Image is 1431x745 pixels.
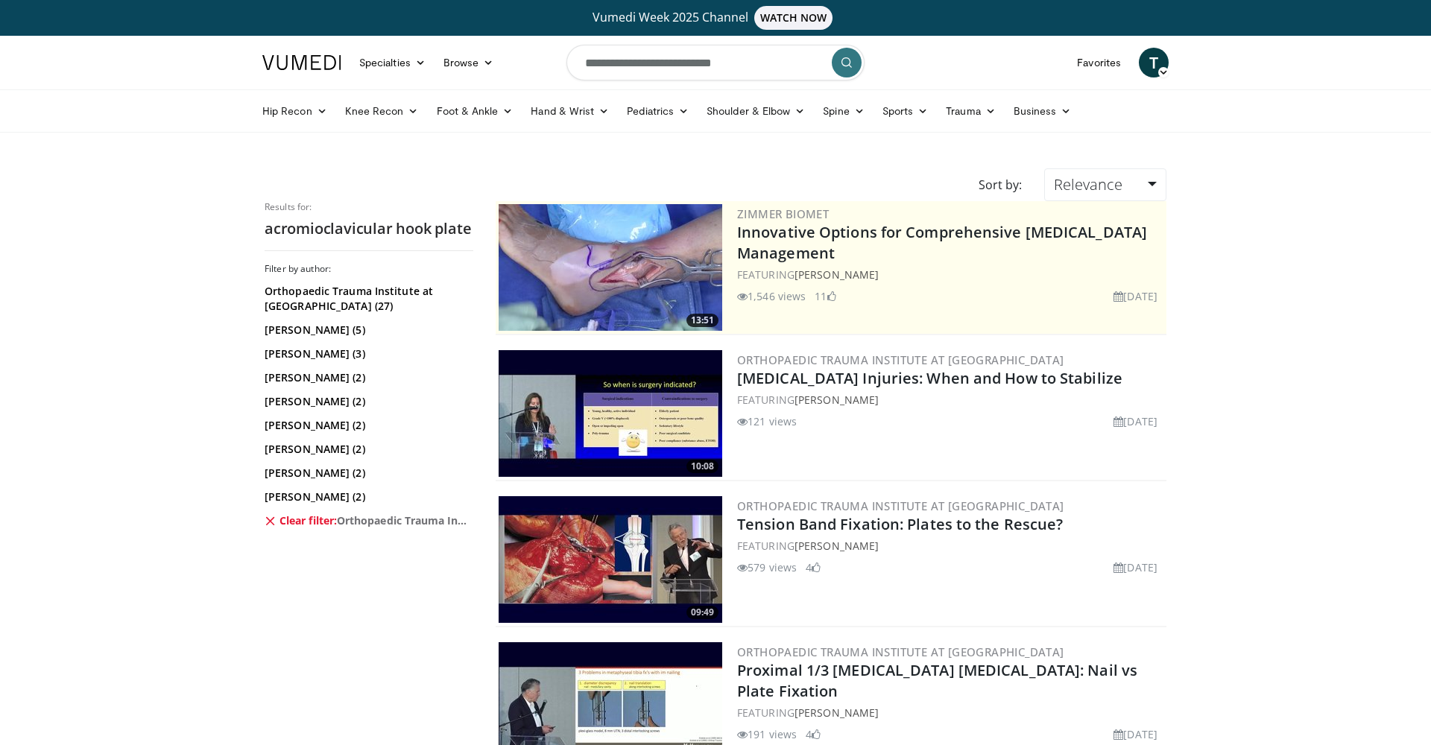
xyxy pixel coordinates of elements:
[265,418,470,433] a: [PERSON_NAME] (2)
[737,644,1064,659] a: Orthopaedic Trauma Institute at [GEOGRAPHIC_DATA]
[737,413,797,429] li: 121 views
[686,606,718,619] span: 09:49
[737,368,1122,388] a: [MEDICAL_DATA] Injuries: When and How to Stabilize
[566,45,865,80] input: Search topics, interventions
[265,489,470,504] a: [PERSON_NAME] (2)
[1113,288,1157,304] li: [DATE]
[265,323,470,337] a: [PERSON_NAME] (5)
[737,559,797,575] li: 579 views
[350,48,435,77] a: Specialties
[967,168,1033,201] div: Sort by:
[265,442,470,457] a: [PERSON_NAME] (2)
[1139,48,1169,77] a: T
[737,352,1064,367] a: Orthopaedic Trauma Institute at [GEOGRAPHIC_DATA]
[265,284,470,314] a: Orthopaedic Trauma Institute at [GEOGRAPHIC_DATA] (27)
[499,350,722,477] img: df9db690-fe3d-4775-b99f-f31e902b04a4.300x170_q85_crop-smart_upscale.jpg
[795,393,879,407] a: [PERSON_NAME]
[499,204,722,331] a: 13:51
[1068,48,1130,77] a: Favorites
[795,539,879,553] a: [PERSON_NAME]
[686,460,718,473] span: 10:08
[265,6,1166,30] a: Vumedi Week 2025 ChannelWATCH NOW
[754,6,833,30] span: WATCH NOW
[265,346,470,361] a: [PERSON_NAME] (3)
[737,206,829,221] a: Zimmer Biomet
[815,288,835,304] li: 11
[265,201,473,213] p: Results for:
[265,513,470,528] a: Clear filter:Orthopaedic Trauma Institute at [GEOGRAPHIC_DATA]
[253,96,336,126] a: Hip Recon
[428,96,522,126] a: Foot & Ankle
[262,55,341,70] img: VuMedi Logo
[1113,559,1157,575] li: [DATE]
[1044,168,1166,201] a: Relevance
[737,538,1163,554] div: FEATURING
[806,559,821,575] li: 4
[795,267,879,282] a: [PERSON_NAME]
[265,219,473,238] h2: acromioclavicular hook plate
[737,267,1163,282] div: FEATURING
[618,96,698,126] a: Pediatrics
[499,496,722,623] img: 722b926d-ae78-4e9b-b911-342cd950a513.300x170_q85_crop-smart_upscale.jpg
[499,496,722,623] a: 09:49
[737,498,1064,513] a: Orthopaedic Trauma Institute at [GEOGRAPHIC_DATA]
[265,394,470,409] a: [PERSON_NAME] (2)
[737,660,1137,701] a: Proximal 1/3 [MEDICAL_DATA] [MEDICAL_DATA]: Nail vs Plate Fixation
[499,204,722,331] img: ce164293-0bd9-447d-b578-fc653e6584c8.300x170_q85_crop-smart_upscale.jpg
[265,370,470,385] a: [PERSON_NAME] (2)
[265,466,470,481] a: [PERSON_NAME] (2)
[737,222,1147,263] a: Innovative Options for Comprehensive [MEDICAL_DATA] Management
[737,514,1063,534] a: Tension Band Fixation: Plates to the Rescue?
[737,392,1163,408] div: FEATURING
[737,705,1163,720] div: FEATURING
[265,263,473,275] h3: Filter by author:
[1005,96,1081,126] a: Business
[336,96,428,126] a: Knee Recon
[737,288,806,304] li: 1,546 views
[874,96,938,126] a: Sports
[1113,413,1157,429] li: [DATE]
[1113,726,1157,742] li: [DATE]
[686,314,718,327] span: 13:51
[499,350,722,477] a: 10:08
[522,96,618,126] a: Hand & Wrist
[1054,174,1122,194] span: Relevance
[806,726,821,742] li: 4
[698,96,814,126] a: Shoulder & Elbow
[814,96,873,126] a: Spine
[435,48,503,77] a: Browse
[337,513,470,528] span: Orthopaedic Trauma Institute at [GEOGRAPHIC_DATA]
[937,96,1005,126] a: Trauma
[737,726,797,742] li: 191 views
[795,706,879,720] a: [PERSON_NAME]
